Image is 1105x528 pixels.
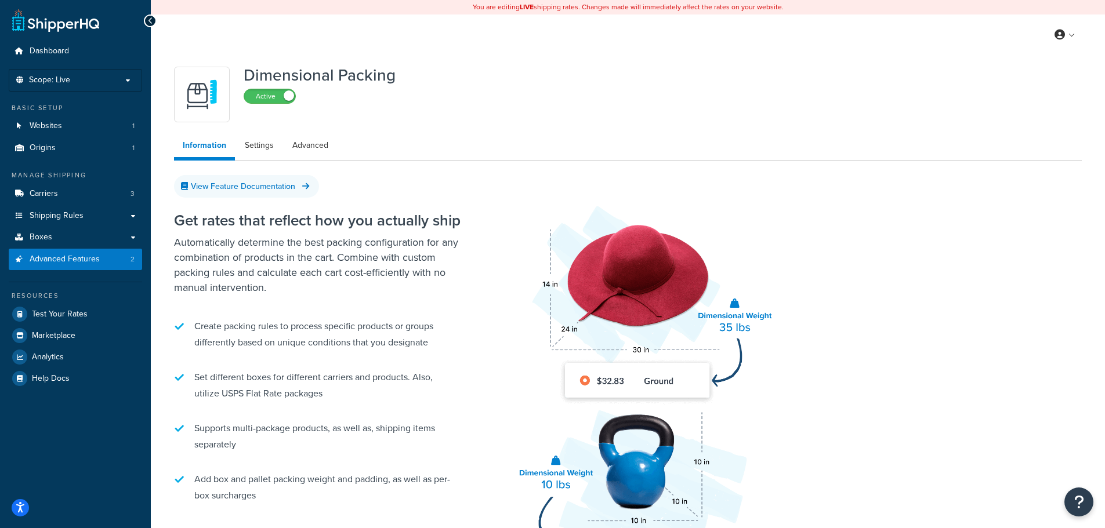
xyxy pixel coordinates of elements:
a: Help Docs [9,368,142,389]
span: Scope: Live [29,75,70,85]
div: Resources [9,291,142,301]
li: Carriers [9,183,142,205]
b: LIVE [520,2,534,12]
h2: Get rates that reflect how you actually ship [174,212,464,229]
span: 1 [132,121,135,131]
a: Information [174,134,235,161]
h1: Dimensional Packing [244,67,396,84]
li: Set different boxes for different carriers and products. Also, utilize USPS Flat Rate packages [174,363,464,407]
a: Settings [236,134,282,157]
div: Manage Shipping [9,170,142,180]
button: Open Resource Center [1064,487,1093,516]
span: Shipping Rules [30,211,84,221]
a: Analytics [9,347,142,367]
span: Marketplace [32,331,75,341]
a: Advanced Features2 [9,249,142,270]
span: Websites [30,121,62,131]
span: Boxes [30,232,52,242]
a: Origins1 [9,137,142,159]
span: Analytics [32,352,64,362]
span: Test Your Rates [32,309,88,319]
span: 3 [131,189,135,199]
a: View Feature Documentation [174,175,319,198]
li: Advanced Features [9,249,142,270]
span: Carriers [30,189,58,199]
a: Shipping Rules [9,205,142,227]
a: Carriers3 [9,183,142,205]
li: Supports multi-package products, as well as, shipping items separately [174,414,464,458]
a: Test Your Rates [9,304,142,325]
span: 1 [132,143,135,153]
a: Advanced [284,134,337,157]
a: Websites1 [9,115,142,137]
a: Boxes [9,227,142,248]
p: Automatically determine the best packing configuration for any combination of products in the car... [174,235,464,295]
li: Add box and pallet packing weight and padding, as well as per-box surcharges [174,465,464,509]
label: Active [244,89,295,103]
a: Marketplace [9,325,142,346]
img: DTVBYsAAAAAASUVORK5CYII= [182,74,222,115]
li: Websites [9,115,142,137]
li: Create packing rules to process specific products or groups differently based on unique condition... [174,312,464,356]
span: Help Docs [32,374,70,384]
span: Advanced Features [30,254,100,264]
li: Origins [9,137,142,159]
span: 2 [131,254,135,264]
div: Basic Setup [9,103,142,113]
span: Origins [30,143,56,153]
a: Dashboard [9,41,142,62]
span: Dashboard [30,46,69,56]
